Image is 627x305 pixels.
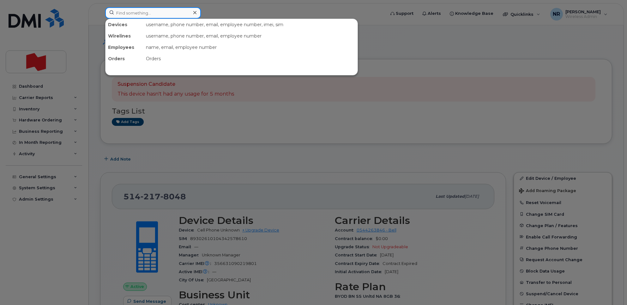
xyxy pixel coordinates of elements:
[143,42,358,53] div: name, email, employee number
[143,30,358,42] div: username, phone number, email, employee number
[106,30,143,42] div: Wirelines
[106,19,143,30] div: Devices
[143,19,358,30] div: username, phone number, email, employee number, imei, sim
[106,53,143,64] div: Orders
[106,42,143,53] div: Employees
[143,53,358,64] div: Orders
